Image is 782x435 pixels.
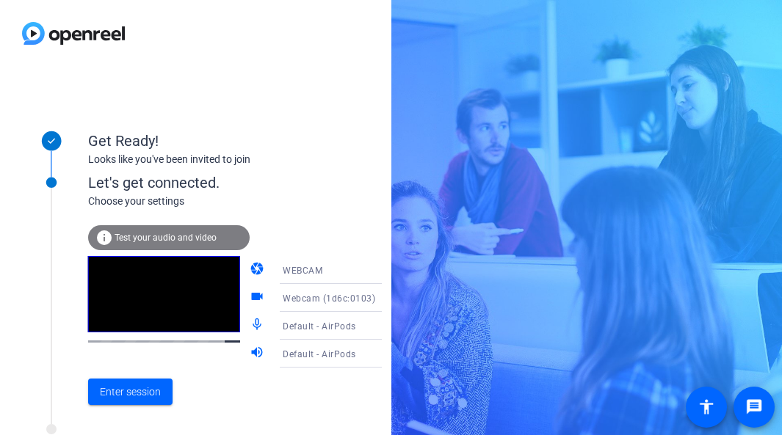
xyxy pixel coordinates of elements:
div: Get Ready! [88,130,382,152]
mat-icon: message [745,398,763,416]
span: WEBCAM [283,266,322,276]
span: Default - AirPods [283,349,356,359]
div: Let's get connected. [88,172,412,194]
mat-icon: info [95,229,113,246]
button: Enter session [88,379,173,405]
span: Test your audio and video [115,233,217,243]
span: Webcam (1d6c:0103) [283,293,375,304]
span: Enter session [100,384,161,400]
span: Default - AirPods [283,321,356,332]
mat-icon: volume_up [250,345,267,362]
mat-icon: accessibility [698,398,715,416]
mat-icon: camera [250,261,267,279]
mat-icon: videocam [250,289,267,307]
div: Choose your settings [88,194,412,209]
div: Looks like you've been invited to join [88,152,382,167]
mat-icon: mic_none [250,317,267,335]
